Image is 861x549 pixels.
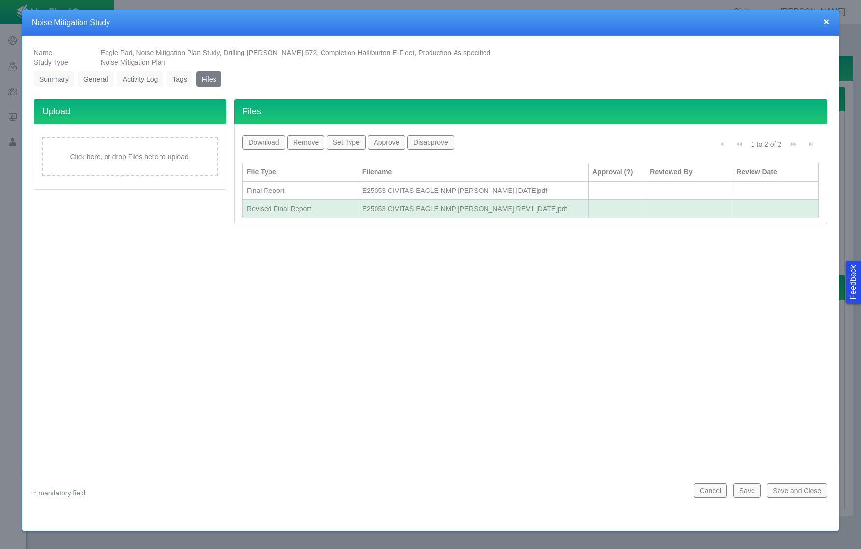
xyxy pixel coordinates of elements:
[362,204,584,214] div: E25053 CIVITAS EAGLE NMP [PERSON_NAME] REV1 [DATE]pdf
[32,18,829,28] h4: Noise Mitigation Study
[247,167,354,177] div: File Type
[34,99,226,124] h4: Upload
[589,163,646,182] th: Approval (?)
[368,135,405,150] button: Approve
[646,163,732,182] th: Reviewed By
[34,71,74,87] a: Summary
[358,182,589,200] td: E25053 CIVITAS EAGLE NMP ADAMS 2025.07.16.pdf
[243,182,358,200] td: Final Report
[247,186,354,195] div: Final Report
[362,167,584,177] div: Filename
[362,186,584,195] div: E25053 CIVITAS EAGLE NMP [PERSON_NAME] [DATE]pdf
[34,49,52,56] span: Name
[78,71,113,87] a: General
[358,163,589,182] th: Filename
[247,204,354,214] div: Revised Final Report
[196,71,222,87] a: Files
[592,167,642,177] div: Approval (?)
[167,71,192,87] a: Tags
[407,135,454,150] button: Disapprove
[243,163,358,182] th: File Type
[101,58,165,66] span: Noise Mitigation Plan
[736,167,814,177] div: Review Date
[243,200,358,218] td: Revised Final Report
[714,135,819,158] div: Pagination
[650,167,728,177] div: Reviewed By
[358,200,589,218] td: E25053 CIVITAS EAGLE NMP ADAMS REV1 2025.10.13.pdf
[242,135,285,150] button: Download
[732,163,819,182] th: Review Date
[767,483,827,498] button: Save and Close
[733,483,761,498] button: Save
[42,137,218,176] div: Click here, or drop Files here to upload.
[117,71,163,87] a: Activity Log
[823,16,829,27] button: close
[101,49,490,56] span: Eagle Pad, Noise Mitigation Plan Study, Drilling-[PERSON_NAME] 572, Completion-Halliburton E-Flee...
[694,483,727,498] button: Cancel
[747,139,785,153] div: 1 to 2 of 2
[34,487,686,499] p: * mandatory field
[287,135,325,150] button: Remove
[327,135,366,150] button: Set Type
[34,58,68,66] span: Study Type
[234,99,827,124] h4: Files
